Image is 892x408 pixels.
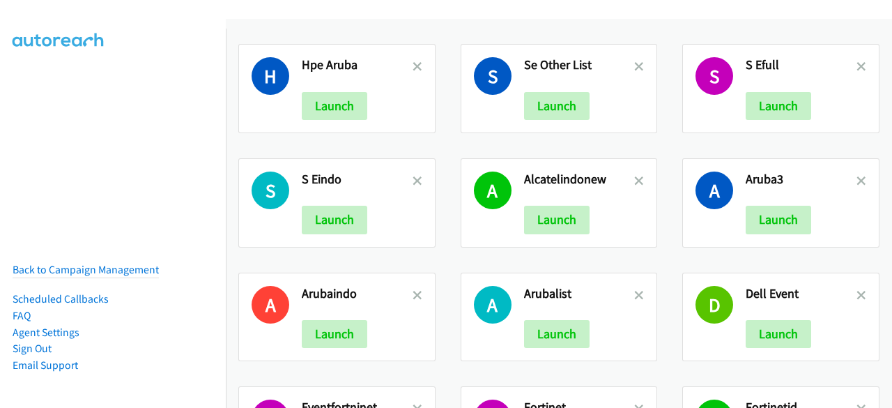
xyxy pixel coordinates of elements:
[302,206,367,234] button: Launch
[474,286,512,324] h1: A
[13,263,159,276] a: Back to Campaign Management
[746,57,856,73] h2: S Efull
[524,206,590,234] button: Launch
[695,286,733,324] h1: D
[695,172,733,209] h1: A
[524,57,635,73] h2: Se Other List
[252,286,289,324] h1: A
[252,57,289,95] h1: H
[302,320,367,348] button: Launch
[13,309,31,322] a: FAQ
[695,57,733,95] h1: S
[524,320,590,348] button: Launch
[13,326,79,339] a: Agent Settings
[524,172,635,188] h2: Alcatelindonew
[302,172,413,188] h2: S Eindo
[302,92,367,120] button: Launch
[746,206,811,234] button: Launch
[474,172,512,209] h1: A
[13,342,52,355] a: Sign Out
[746,320,811,348] button: Launch
[474,57,512,95] h1: S
[252,172,289,209] h1: S
[746,92,811,120] button: Launch
[302,286,413,302] h2: Arubaindo
[746,286,856,302] h2: Dell Event
[524,92,590,120] button: Launch
[13,292,109,305] a: Scheduled Callbacks
[302,57,413,73] h2: Hpe Aruba
[524,286,635,302] h2: Arubalist
[746,172,856,188] h2: Aruba3
[13,358,78,372] a: Email Support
